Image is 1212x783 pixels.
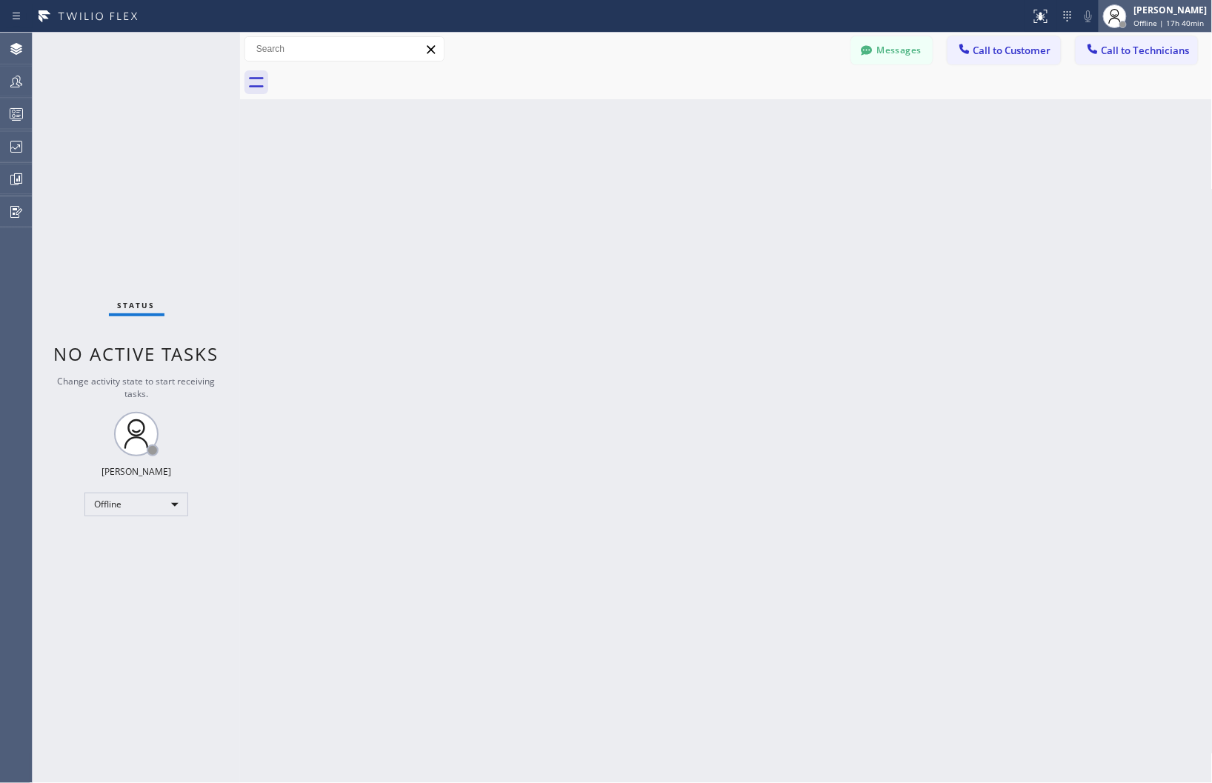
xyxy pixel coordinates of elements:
[84,493,188,516] div: Offline
[58,375,216,400] span: Change activity state to start receiving tasks.
[101,465,171,478] div: [PERSON_NAME]
[1102,44,1190,57] span: Call to Technicians
[54,341,219,366] span: No active tasks
[948,36,1061,64] button: Call to Customer
[1134,18,1205,28] span: Offline | 17h 40min
[973,44,1051,57] span: Call to Customer
[118,300,156,310] span: Status
[851,36,933,64] button: Messages
[1076,36,1198,64] button: Call to Technicians
[245,37,444,61] input: Search
[1078,6,1099,27] button: Mute
[1134,4,1208,16] div: [PERSON_NAME]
